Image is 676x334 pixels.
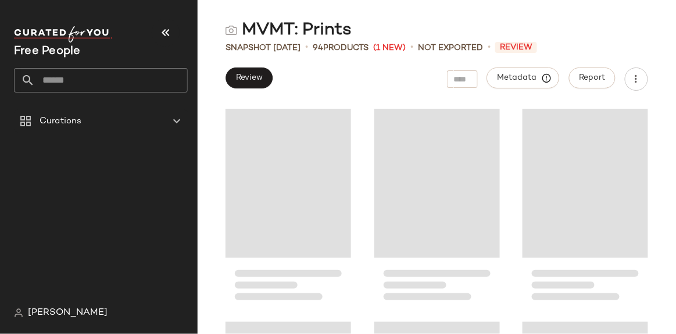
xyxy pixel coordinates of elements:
[373,42,406,54] span: (1 New)
[226,19,352,42] div: MVMT: Prints
[14,45,81,58] span: Current Company Name
[40,115,81,128] span: Curations
[487,67,560,88] button: Metadata
[579,73,606,83] span: Report
[235,73,263,83] span: Review
[226,67,273,88] button: Review
[410,41,413,55] span: •
[305,41,308,55] span: •
[497,73,550,83] span: Metadata
[14,308,23,318] img: svg%3e
[569,67,616,88] button: Report
[488,41,491,55] span: •
[313,44,323,52] span: 94
[374,107,500,311] div: Loading...
[523,107,648,311] div: Loading...
[226,42,301,54] span: Snapshot [DATE]
[495,42,537,53] span: Review
[14,26,113,42] img: cfy_white_logo.C9jOOHJF.svg
[226,24,237,36] img: svg%3e
[28,306,108,320] span: [PERSON_NAME]
[226,107,351,311] div: Loading...
[418,42,483,54] span: Not Exported
[313,42,369,54] div: Products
